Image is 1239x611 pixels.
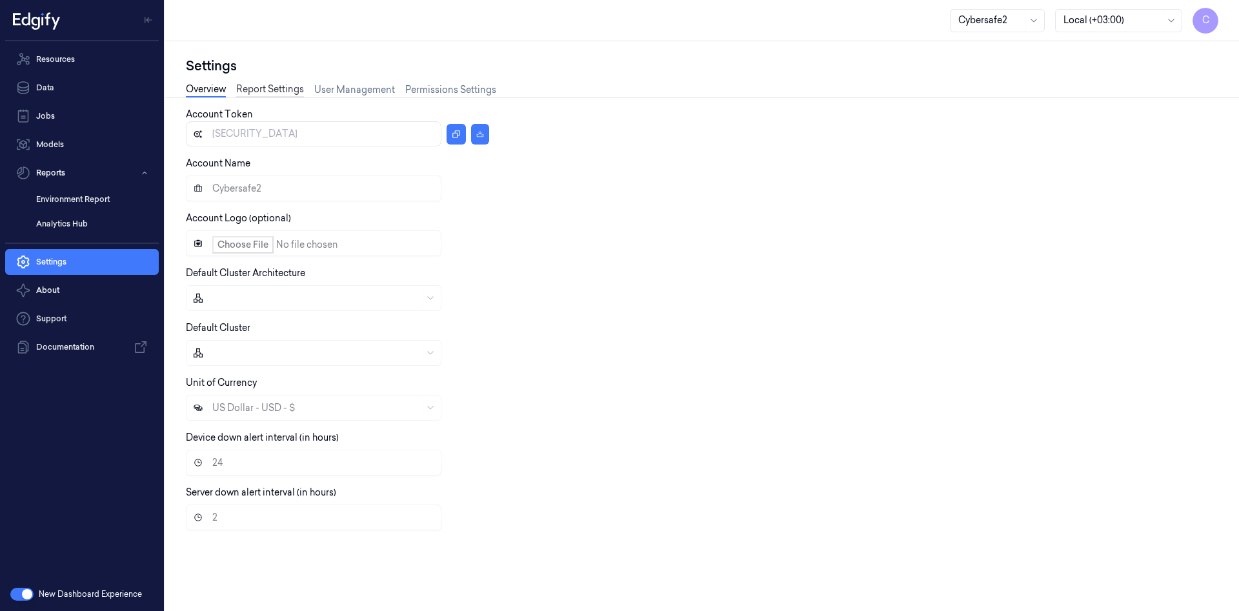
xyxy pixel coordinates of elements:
label: Account Name [186,157,250,169]
input: Account Logo (optional) [186,230,441,256]
label: Account Token [186,108,253,120]
input: Account Name [186,175,441,201]
a: Permissions Settings [405,83,496,97]
label: Default Cluster [186,322,250,334]
button: C [1193,8,1218,34]
button: About [5,277,159,303]
label: Account Logo (optional) [186,212,291,224]
a: Data [5,75,159,101]
label: Default Cluster Architecture [186,267,305,279]
input: Server down alert interval (in hours) [186,505,441,530]
a: Support [5,306,159,332]
a: Models [5,132,159,157]
a: Settings [5,249,159,275]
input: Device down alert interval (in hours) [186,450,441,476]
a: User Management [314,83,395,97]
button: Reports [5,160,159,186]
label: Device down alert interval (in hours) [186,432,339,443]
a: Environment Report [26,188,159,210]
a: Analytics Hub [26,213,159,235]
button: Toggle Navigation [138,10,159,30]
a: Report Settings [236,83,304,97]
label: Server down alert interval (in hours) [186,486,336,498]
div: Settings [186,57,1218,75]
a: Overview [186,83,226,97]
a: Resources [5,46,159,72]
a: Documentation [5,334,159,360]
label: Unit of Currency [186,377,257,388]
a: Jobs [5,103,159,129]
